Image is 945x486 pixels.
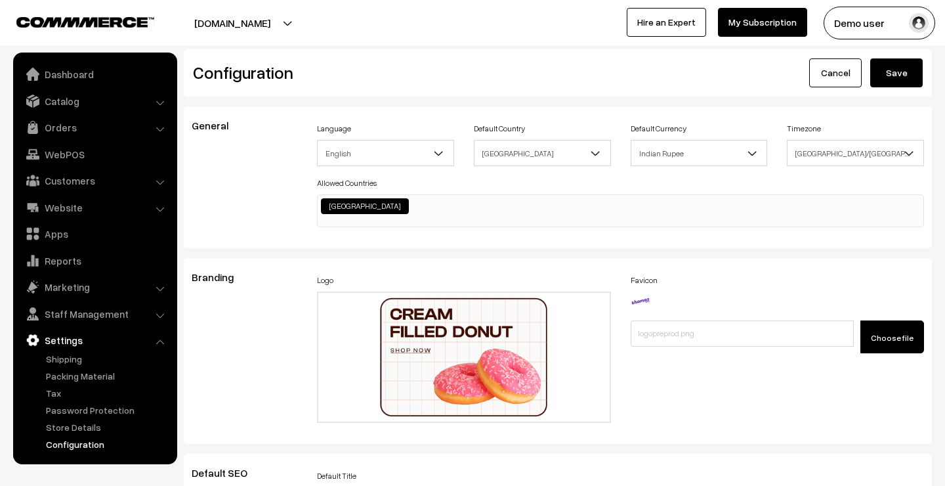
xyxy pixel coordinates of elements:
span: India [474,142,610,165]
a: Catalog [16,89,173,113]
span: Choose file [871,333,913,343]
span: General [192,119,244,132]
a: My Subscription [718,8,807,37]
label: Default Currency [631,123,686,135]
a: Orders [16,116,173,139]
button: [DOMAIN_NAME] [148,7,316,39]
a: Configuration [43,437,173,451]
a: Tax [43,386,173,400]
a: Reports [16,249,173,273]
a: Settings [16,328,173,352]
span: Indian Rupee [631,142,767,165]
li: India [321,198,409,214]
a: Apps [16,222,173,246]
span: English [318,142,453,165]
label: Favicon [631,275,658,286]
a: Shipping [43,352,173,366]
span: Asia/Kolkata [787,142,923,165]
a: Cancel [809,58,862,87]
span: India [474,140,611,166]
span: Asia/Kolkata [787,140,924,166]
a: Password Protection [43,403,173,417]
span: Branding [192,271,249,284]
span: English [317,140,454,166]
button: Save [870,58,923,87]
a: WebPOS [16,143,173,166]
a: Packing Material [43,369,173,383]
a: Website [16,196,173,219]
label: Default Country [474,123,525,135]
a: Staff Management [16,302,173,326]
img: user [909,13,929,33]
button: Demo user [824,7,935,39]
a: Store Details [43,420,173,434]
input: logopreprod.png [631,320,854,347]
label: Language [317,123,351,135]
a: Hire an Expert [627,8,706,37]
a: Customers [16,169,173,192]
a: Dashboard [16,62,173,86]
label: Default Title [317,470,356,482]
span: Indian Rupee [631,140,768,166]
img: COMMMERCE [16,17,154,27]
label: Allowed Countries [317,177,377,189]
label: Timezone [787,123,821,135]
label: Logo [317,275,333,286]
a: Marketing [16,275,173,299]
a: COMMMERCE [16,13,131,29]
span: Default SEO [192,466,263,479]
h2: Configuration [193,62,548,83]
img: 17339787567424logopreprod.png [631,297,650,305]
